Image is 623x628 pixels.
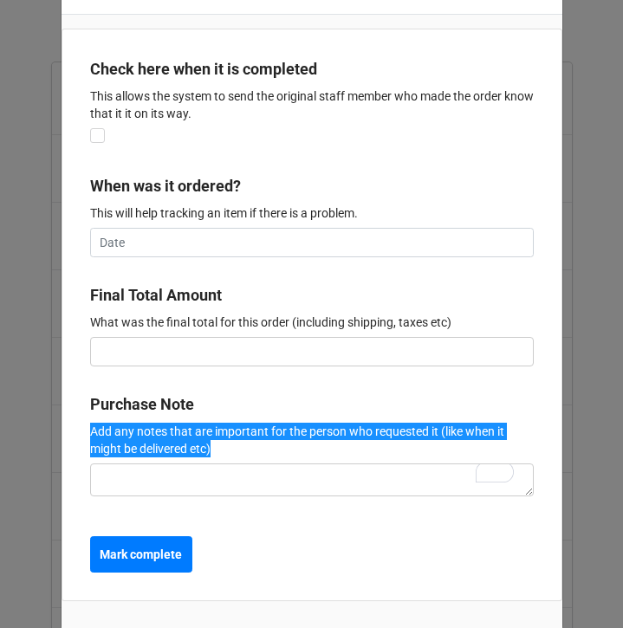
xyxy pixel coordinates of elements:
p: This allows the system to send the original staff member who made the order know that it it on it... [90,87,534,122]
label: When was it ordered? [90,174,241,198]
p: This will help tracking an item if there is a problem. [90,204,534,222]
button: Mark complete [90,536,192,573]
textarea: To enrich screen reader interactions, please activate Accessibility in Grammarly extension settings [90,463,534,496]
p: What was the final total for this order (including shipping, taxes etc) [90,314,534,331]
label: Purchase Note [90,392,194,417]
input: Date [90,228,534,257]
p: Add any notes that are important for the person who requested it (like when it might be delivered... [90,423,534,457]
label: Final Total Amount [90,283,222,308]
b: Mark complete [100,546,182,564]
label: Check here when it is completed [90,57,317,81]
